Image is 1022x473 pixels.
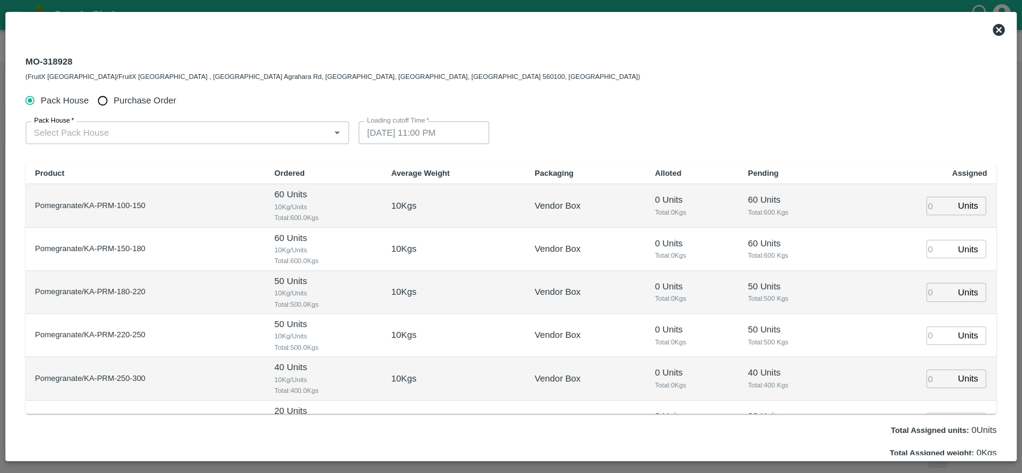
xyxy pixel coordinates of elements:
[748,366,839,379] p: 40 Units
[958,286,978,299] p: Units
[26,401,265,444] td: Pomegranate/KA-PRM-180++
[41,94,89,107] span: Pack House
[958,243,978,256] p: Units
[535,372,581,385] p: Vendor Box
[274,202,372,212] span: 10 Kg/Units
[34,116,74,126] label: Pack House
[890,448,974,457] label: Total Assigned weight:
[274,288,372,298] span: 10 Kg/Units
[655,293,729,304] span: Total: 0 Kgs
[748,237,839,250] p: 60 Units
[891,423,997,437] p: 0 Units
[748,410,839,423] p: 20 Units
[748,380,839,390] span: Total: 400 Kgs
[655,280,729,293] p: 0 Units
[952,169,987,178] b: Assigned
[535,199,581,212] p: Vendor Box
[359,121,481,144] input: Choose date, selected date is Aug 24, 2025
[274,342,372,353] span: Total: 500.0 Kgs
[655,337,729,347] span: Total: 0 Kgs
[367,116,429,126] label: Loading cutoff Time
[655,237,729,250] p: 0 Units
[748,250,839,261] span: Total: 600 Kgs
[748,280,839,293] p: 50 Units
[391,372,416,385] p: 10 Kgs
[958,199,978,212] p: Units
[391,242,416,255] p: 10 Kgs
[748,169,778,178] b: Pending
[958,329,978,342] p: Units
[535,242,581,255] p: Vendor Box
[391,199,416,212] p: 10 Kgs
[26,271,265,314] td: Pomegranate/KA-PRM-180-220
[274,385,372,396] span: Total: 400.0 Kgs
[274,245,372,255] span: 10 Kg/Units
[391,169,450,178] b: Average Weight
[748,193,839,206] p: 60 Units
[391,328,416,341] p: 10 Kgs
[926,370,953,388] input: 0
[274,231,372,245] p: 60 Units
[26,54,640,83] div: MO-318928
[274,169,305,178] b: Ordered
[29,125,326,141] input: Select Pack House
[274,318,372,331] p: 50 Units
[329,125,345,141] button: Open
[655,169,681,178] b: Alloted
[655,366,729,379] p: 0 Units
[114,94,177,107] span: Purchase Order
[535,285,581,298] p: Vendor Box
[26,228,265,271] td: Pomegranate/KA-PRM-150-180
[926,197,953,215] input: 0
[274,188,372,201] p: 60 Units
[391,285,416,298] p: 10 Kgs
[748,337,839,347] span: Total: 500 Kgs
[926,326,953,345] input: 0
[274,374,372,385] span: 10 Kg/Units
[274,404,372,417] p: 20 Units
[535,169,574,178] b: Packaging
[274,331,372,341] span: 10 Kg/Units
[926,413,953,431] input: 0
[748,293,839,304] span: Total: 500 Kgs
[655,250,729,261] span: Total: 0 Kgs
[274,299,372,310] span: Total: 500.0 Kgs
[958,372,978,385] p: Units
[26,184,265,227] td: Pomegranate/KA-PRM-100-150
[926,240,953,258] input: 0
[655,323,729,336] p: 0 Units
[274,212,372,223] span: Total: 600.0 Kgs
[26,357,265,400] td: Pomegranate/KA-PRM-250-300
[274,361,372,374] p: 40 Units
[655,380,729,390] span: Total: 0 Kgs
[748,207,839,218] span: Total: 600 Kgs
[748,323,839,336] p: 50 Units
[274,274,372,288] p: 50 Units
[26,69,640,83] div: (FruitX [GEOGRAPHIC_DATA]/FruitX [GEOGRAPHIC_DATA] , [GEOGRAPHIC_DATA] Agrahara Rd, [GEOGRAPHIC_D...
[274,255,372,266] span: Total: 600.0 Kgs
[655,193,729,206] p: 0 Units
[26,314,265,357] td: Pomegranate/KA-PRM-220-250
[891,426,969,435] label: Total Assigned units:
[890,446,997,459] p: 0 Kgs
[926,283,953,301] input: 0
[535,328,581,341] p: Vendor Box
[655,410,729,423] p: 0 Units
[655,207,729,218] span: Total: 0 Kgs
[35,169,65,178] b: Product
